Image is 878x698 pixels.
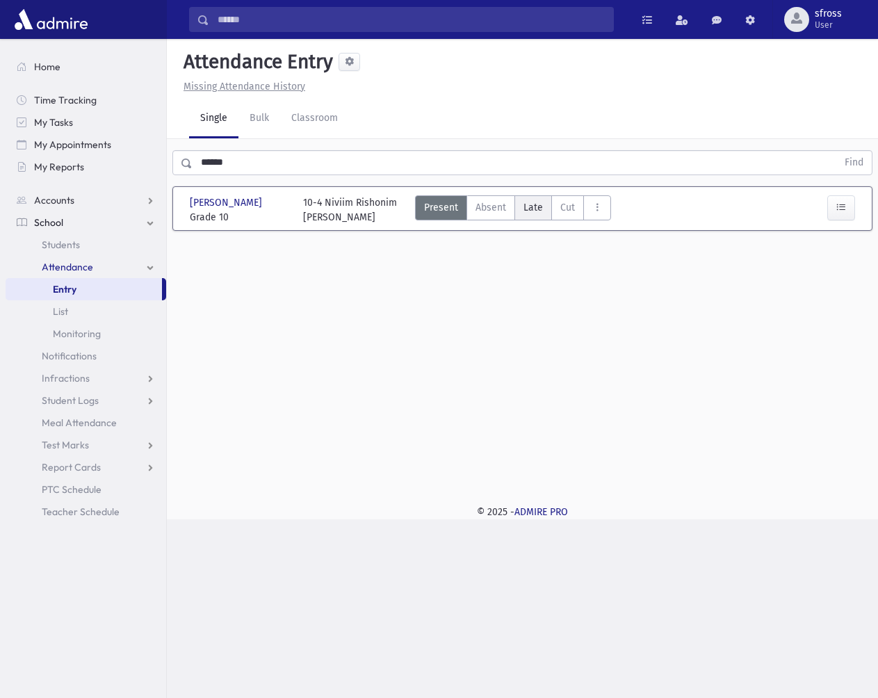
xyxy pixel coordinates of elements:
[815,8,842,19] span: sfross
[53,283,76,295] span: Entry
[42,261,93,273] span: Attendance
[34,194,74,206] span: Accounts
[6,56,166,78] a: Home
[34,116,73,129] span: My Tasks
[34,216,63,229] span: School
[6,211,166,234] a: School
[42,505,120,518] span: Teacher Schedule
[475,200,506,215] span: Absent
[34,94,97,106] span: Time Tracking
[42,439,89,451] span: Test Marks
[6,367,166,389] a: Infractions
[189,99,238,138] a: Single
[11,6,91,33] img: AdmirePro
[6,412,166,434] a: Meal Attendance
[6,501,166,523] a: Teacher Schedule
[34,161,84,173] span: My Reports
[6,300,166,323] a: List
[42,461,101,473] span: Report Cards
[6,189,166,211] a: Accounts
[836,151,872,174] button: Find
[42,372,90,384] span: Infractions
[6,278,162,300] a: Entry
[42,238,80,251] span: Students
[53,305,68,318] span: List
[6,89,166,111] a: Time Tracking
[209,7,613,32] input: Search
[34,60,60,73] span: Home
[424,200,458,215] span: Present
[280,99,349,138] a: Classroom
[190,210,289,225] span: Grade 10
[6,456,166,478] a: Report Cards
[178,81,305,92] a: Missing Attendance History
[6,323,166,345] a: Monitoring
[6,389,166,412] a: Student Logs
[523,200,543,215] span: Late
[42,350,97,362] span: Notifications
[42,416,117,429] span: Meal Attendance
[6,234,166,256] a: Students
[560,200,575,215] span: Cut
[34,138,111,151] span: My Appointments
[303,195,397,225] div: 10-4 Niviim Rishonim [PERSON_NAME]
[514,506,568,518] a: ADMIRE PRO
[238,99,280,138] a: Bulk
[815,19,842,31] span: User
[6,478,166,501] a: PTC Schedule
[6,345,166,367] a: Notifications
[53,327,101,340] span: Monitoring
[6,256,166,278] a: Attendance
[189,505,856,519] div: © 2025 -
[178,50,333,74] h5: Attendance Entry
[6,111,166,133] a: My Tasks
[190,195,265,210] span: [PERSON_NAME]
[415,195,611,225] div: AttTypes
[6,133,166,156] a: My Appointments
[184,81,305,92] u: Missing Attendance History
[42,483,101,496] span: PTC Schedule
[6,156,166,178] a: My Reports
[6,434,166,456] a: Test Marks
[42,394,99,407] span: Student Logs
